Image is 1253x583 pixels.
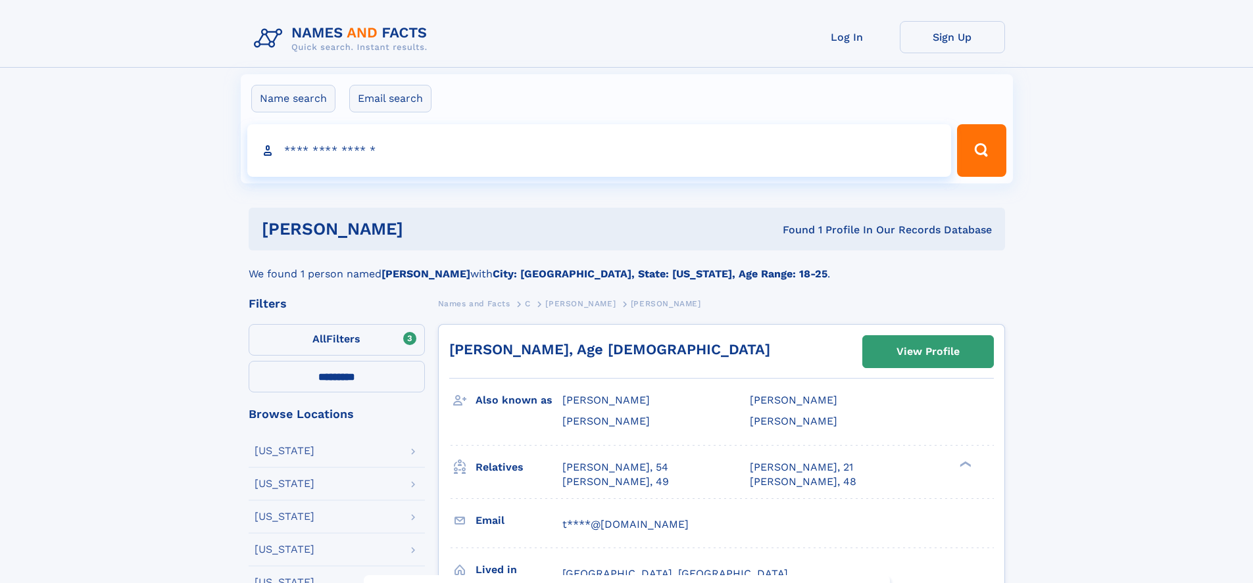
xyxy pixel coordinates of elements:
[525,299,531,308] span: C
[562,460,668,475] a: [PERSON_NAME], 54
[863,336,993,367] a: View Profile
[438,295,510,312] a: Names and Facts
[897,337,960,367] div: View Profile
[631,299,701,308] span: [PERSON_NAME]
[562,415,650,427] span: [PERSON_NAME]
[562,567,788,580] span: [GEOGRAPHIC_DATA], [GEOGRAPHIC_DATA]
[900,21,1005,53] a: Sign Up
[255,511,314,522] div: [US_STATE]
[249,21,438,57] img: Logo Names and Facts
[476,509,562,532] h3: Email
[545,295,616,312] a: [PERSON_NAME]
[476,456,562,478] h3: Relatives
[562,394,650,406] span: [PERSON_NAME]
[247,124,952,177] input: search input
[262,221,593,237] h1: [PERSON_NAME]
[750,394,837,406] span: [PERSON_NAME]
[956,459,972,468] div: ❯
[249,324,425,356] label: Filters
[476,559,562,581] h3: Lived in
[750,460,853,475] a: [PERSON_NAME], 21
[249,298,425,310] div: Filters
[750,415,837,427] span: [PERSON_NAME]
[562,475,669,489] a: [PERSON_NAME], 49
[381,268,470,280] b: [PERSON_NAME]
[349,85,431,112] label: Email search
[525,295,531,312] a: C
[795,21,900,53] a: Log In
[493,268,827,280] b: City: [GEOGRAPHIC_DATA], State: [US_STATE], Age Range: 18-25
[750,475,856,489] a: [PERSON_NAME], 48
[255,544,314,555] div: [US_STATE]
[251,85,335,112] label: Name search
[593,223,992,237] div: Found 1 Profile In Our Records Database
[545,299,616,308] span: [PERSON_NAME]
[255,446,314,456] div: [US_STATE]
[957,124,1006,177] button: Search Button
[449,341,770,358] a: [PERSON_NAME], Age [DEMOGRAPHIC_DATA]
[249,408,425,420] div: Browse Locations
[249,250,1005,282] div: We found 1 person named with .
[255,478,314,489] div: [US_STATE]
[476,389,562,411] h3: Also known as
[312,333,326,345] span: All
